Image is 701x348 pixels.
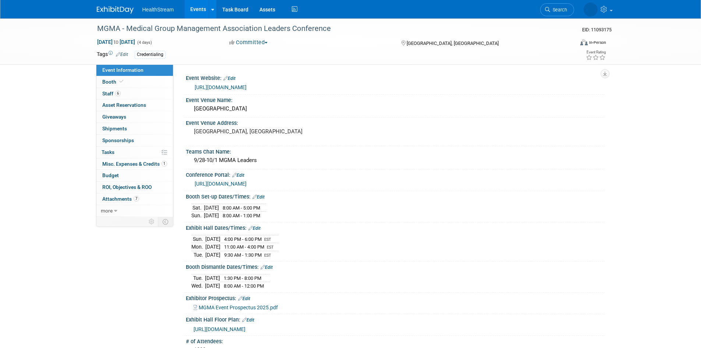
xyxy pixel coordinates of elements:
a: Staff6 [96,88,173,99]
span: 8:00 AM - 12:00 PM [224,283,264,289]
a: Budget [96,170,173,181]
span: 11:00 AM - 4:00 PM [224,244,264,250]
div: Teams Chat Name: [186,146,605,155]
a: Booth [96,76,173,88]
span: Event ID: 11093175 [582,27,612,32]
a: more [96,205,173,217]
div: Booth Dismantle Dates/Times: [186,261,605,271]
span: Booth [102,79,125,85]
div: Conference Portal: [186,169,605,179]
span: [GEOGRAPHIC_DATA], [GEOGRAPHIC_DATA] [407,41,499,46]
a: Attachments7 [96,193,173,205]
td: Personalize Event Tab Strip [145,217,158,226]
div: Exhibit Hall Dates/Times: [186,222,605,232]
td: Toggle Event Tabs [158,217,173,226]
div: Event Venue Address: [186,117,605,127]
span: 1 [162,161,167,166]
a: Sponsorships [96,135,173,146]
span: to [113,39,120,45]
span: ROI, Objectives & ROO [102,184,152,190]
td: Sun. [191,235,205,243]
span: Attachments [102,196,139,202]
span: Event Information [102,67,144,73]
td: [DATE] [205,251,220,259]
a: Event Information [96,64,173,76]
div: Booth Set-up Dates/Times: [186,191,605,201]
div: [GEOGRAPHIC_DATA] [191,103,599,115]
a: Misc. Expenses & Credits1 [96,158,173,170]
span: Shipments [102,126,127,131]
span: 6 [115,91,121,96]
button: Committed [227,39,270,46]
a: Edit [238,296,250,301]
td: Tags [97,50,128,59]
span: Search [550,7,567,13]
span: EST [264,253,271,258]
td: Wed. [191,282,205,290]
span: Budget [102,172,119,178]
a: Edit [248,226,261,231]
span: 4:00 PM - 6:00 PM [224,236,262,242]
span: Giveaways [102,114,126,120]
i: Booth reservation complete [120,80,123,84]
a: [URL][DOMAIN_NAME] [195,181,247,187]
td: [DATE] [204,212,219,219]
td: [DATE] [205,274,220,282]
div: Event Venue Name: [186,95,605,104]
img: Wendy Nixx [584,3,598,17]
td: [DATE] [204,204,219,212]
div: Event Rating [586,50,606,54]
a: Edit [232,173,244,178]
a: Edit [261,265,273,270]
span: Misc. Expenses & Credits [102,161,167,167]
td: [DATE] [205,243,220,251]
span: 7 [134,196,139,201]
a: Edit [252,194,265,200]
a: ROI, Objectives & ROO [96,182,173,193]
span: (4 days) [137,40,152,45]
a: Edit [116,52,128,57]
a: Shipments [96,123,173,134]
div: MGMA - Medical Group Management Association Leaders Conference [95,22,563,35]
span: Tasks [102,149,114,155]
div: Exhibitor Prospectus: [186,293,605,302]
td: Mon. [191,243,205,251]
span: EST [267,245,274,250]
span: EST [264,237,271,242]
a: Search [540,3,574,16]
img: ExhibitDay [97,6,134,14]
div: Event Website: [186,73,605,82]
span: Asset Reservations [102,102,146,108]
span: 8:00 AM - 1:00 PM [223,213,260,218]
a: Edit [242,317,254,323]
span: Sponsorships [102,137,134,143]
span: [DATE] [DATE] [97,39,135,45]
div: Exhibit Hall Floor Plan: [186,314,605,324]
a: [URL][DOMAIN_NAME] [194,326,245,332]
a: [URL][DOMAIN_NAME] [195,84,247,90]
div: 9/28-10/1 MGMA Leaders [191,155,599,166]
a: MGMA Event Prospectus 2025.pdf [194,305,278,310]
div: # of Attendees: [186,336,605,345]
a: Tasks [96,147,173,158]
a: Asset Reservations [96,99,173,111]
img: Format-Inperson.png [580,39,588,45]
span: more [101,208,113,214]
td: Tue. [191,274,205,282]
div: Event Format [531,38,606,49]
span: Staff [102,91,121,96]
pre: [GEOGRAPHIC_DATA], [GEOGRAPHIC_DATA] [194,128,352,135]
td: [DATE] [205,235,220,243]
span: HealthStream [142,7,174,13]
div: In-Person [589,40,606,45]
span: MGMA Event Prospectus 2025.pdf [199,305,278,310]
span: 1:30 PM - 8:00 PM [224,275,261,281]
div: Credentialing [135,51,166,59]
td: Sun. [191,212,204,219]
a: Edit [223,76,236,81]
td: Sat. [191,204,204,212]
td: Tue. [191,251,205,259]
a: Giveaways [96,111,173,123]
span: 8:00 AM - 5:00 PM [223,205,260,211]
